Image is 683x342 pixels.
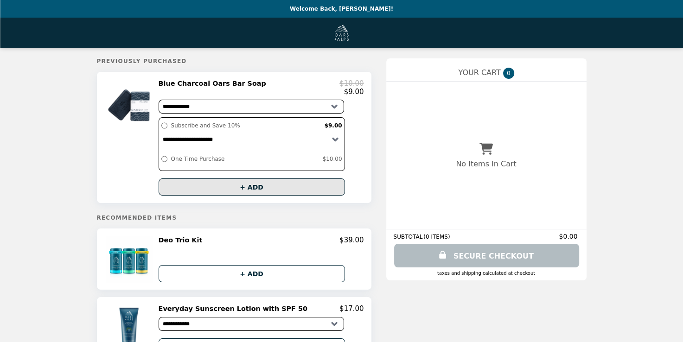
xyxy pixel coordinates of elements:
[394,234,424,240] span: SUBTOTAL
[159,304,311,313] h2: Everyday Sunscreen Lotion with SPF 50
[456,159,516,168] p: No Items In Cart
[106,236,154,282] img: Deo Trio Kit
[159,131,345,147] select: Select a subscription option
[423,234,450,240] span: ( 0 ITEMS )
[339,236,364,244] p: $39.00
[503,68,514,79] span: 0
[169,153,320,165] label: One Time Purchase
[333,23,350,42] img: Brand Logo
[339,79,364,88] p: $10.00
[320,153,345,165] label: $10.00
[159,79,270,88] h2: Blue Charcoal Oars Bar Soap
[159,265,345,282] button: + ADD
[159,178,345,196] button: + ADD
[344,88,364,96] p: $9.00
[159,236,206,244] h2: Deo Trio Kit
[159,100,344,114] select: Select a product variant
[458,68,500,77] span: YOUR CART
[339,304,364,313] p: $17.00
[103,79,157,131] img: Blue Charcoal Oars Bar Soap
[97,58,371,64] h5: Previously Purchased
[394,271,579,276] div: Taxes and Shipping calculated at checkout
[169,120,322,131] label: Subscribe and Save 10%
[97,215,371,221] h5: Recommended Items
[290,6,393,12] p: Welcome Back, [PERSON_NAME]!
[159,317,344,331] select: Select a product variant
[322,120,345,131] label: $9.00
[559,233,579,240] span: $0.00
